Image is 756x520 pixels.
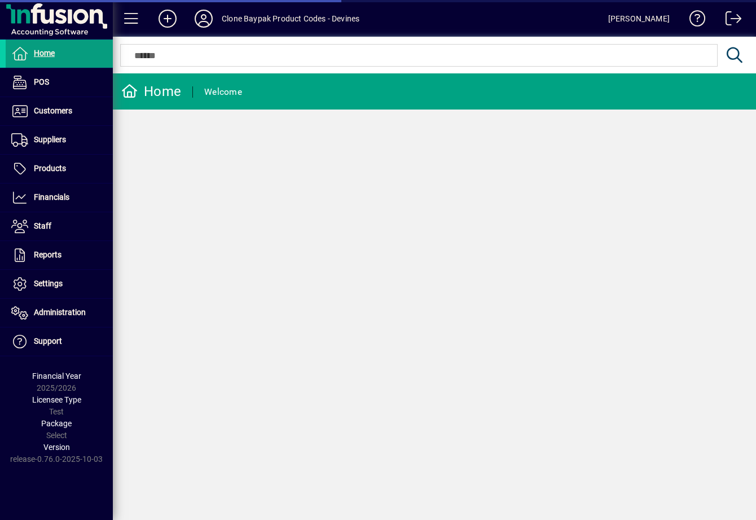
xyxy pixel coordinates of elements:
[34,221,51,230] span: Staff
[204,83,242,101] div: Welcome
[186,8,222,29] button: Profile
[6,299,113,327] a: Administration
[150,8,186,29] button: Add
[32,395,81,404] span: Licensee Type
[34,279,63,288] span: Settings
[43,443,70,452] span: Version
[681,2,706,39] a: Knowledge Base
[6,68,113,97] a: POS
[34,250,61,259] span: Reports
[6,97,113,125] a: Customers
[6,241,113,269] a: Reports
[6,327,113,356] a: Support
[6,155,113,183] a: Products
[32,372,81,381] span: Financial Year
[34,337,62,346] span: Support
[34,49,55,58] span: Home
[6,212,113,241] a: Staff
[34,164,66,173] span: Products
[608,10,670,28] div: [PERSON_NAME]
[717,2,742,39] a: Logout
[41,419,72,428] span: Package
[6,126,113,154] a: Suppliers
[222,10,359,28] div: Clone Baypak Product Codes - Devines
[6,183,113,212] a: Financials
[34,193,69,202] span: Financials
[34,308,86,317] span: Administration
[34,77,49,86] span: POS
[34,135,66,144] span: Suppliers
[121,82,181,100] div: Home
[34,106,72,115] span: Customers
[6,270,113,298] a: Settings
